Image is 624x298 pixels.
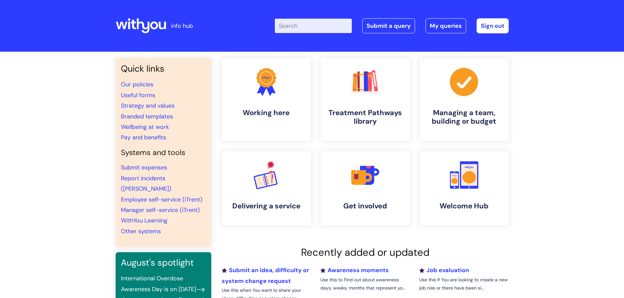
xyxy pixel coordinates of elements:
[121,91,155,99] a: Useful forms
[121,80,153,88] a: Our policies
[121,206,200,214] a: Manager self-service (iTrent)
[419,276,508,292] p: Use this if You are looking to create a new job role or there have been si...
[121,174,171,193] a: Report incidents ([PERSON_NAME])
[326,202,405,210] h4: Get involved
[420,58,509,141] a: Managing a team, building or budget
[320,276,409,292] p: Use this to Find out about awareness days, weeks, months that represent yo...
[275,19,352,33] input: Search
[321,58,410,141] a: Treatment Pathways library
[222,246,509,258] h2: Recently added or updated
[275,18,509,33] div: | -
[425,18,466,33] a: My queries
[121,196,202,203] a: Employee self-service (iTrent)
[121,133,166,141] a: Pay and benefits
[420,151,509,225] a: Welcome Hub
[121,123,169,131] a: Wellbeing at work
[477,18,509,33] a: Sign out
[121,148,206,157] h4: Systems and tools
[425,202,503,210] h4: Welcome Hub
[321,151,410,225] a: Get involved
[425,109,503,126] h4: Managing a team, building or budget
[121,257,206,268] h3: August's spotlight
[121,113,173,120] a: Branded templates
[222,151,311,225] a: Delivering a service
[121,227,161,235] a: Other systems
[121,164,167,171] a: Submit expenses
[121,102,175,110] a: Strategy and values
[419,266,469,274] a: Job evaluation
[227,109,306,117] h4: Working here
[222,58,311,141] a: Working here
[222,266,309,285] a: Submit an idea, difficulty or system change request
[326,109,405,126] h4: Treatment Pathways library
[121,63,206,74] h3: Quick links
[227,202,306,210] h4: Delivering a service
[121,217,167,224] a: WithYou Learning
[320,266,389,274] a: Awareness moments
[362,18,415,33] a: Submit a query
[171,21,193,31] p: info hub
